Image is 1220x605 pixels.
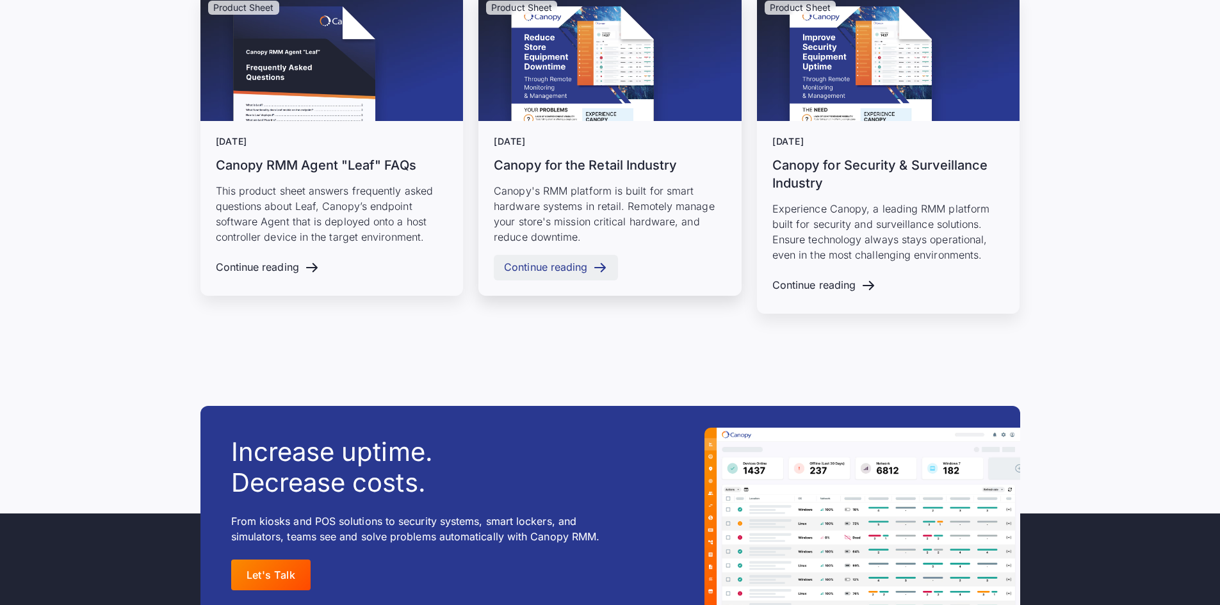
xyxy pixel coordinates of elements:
p: Product Sheet [491,3,552,12]
p: Product Sheet [213,3,274,12]
p: This product sheet answers frequently asked questions about Leaf, Canopy’s endpoint software Agen... [216,183,448,245]
div: Continue reading [216,261,299,273]
div: [DATE] [772,136,1005,147]
p: Experience Canopy, a leading RMM platform built for security and surveillance solutions. Ensure t... [772,201,1005,262]
div: [DATE] [216,136,448,147]
a: Let's Talk [231,560,311,590]
div: Continue reading [504,261,587,273]
h3: Increase uptime. Decrease costs. [231,437,433,498]
h3: Canopy RMM Agent "Leaf" FAQs [216,156,448,174]
div: [DATE] [494,136,726,147]
p: Canopy's RMM platform is built for smart hardware systems in retail. Remotely manage your store's... [494,183,726,245]
h3: Canopy for the Retail Industry [494,156,726,174]
h3: Canopy for Security & Surveillance Industry [772,156,1005,192]
p: From kiosks and POS solutions to security systems, smart lockers, and simulators, teams see and s... [231,513,625,544]
div: Continue reading [772,279,856,291]
p: Product Sheet [770,3,831,12]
